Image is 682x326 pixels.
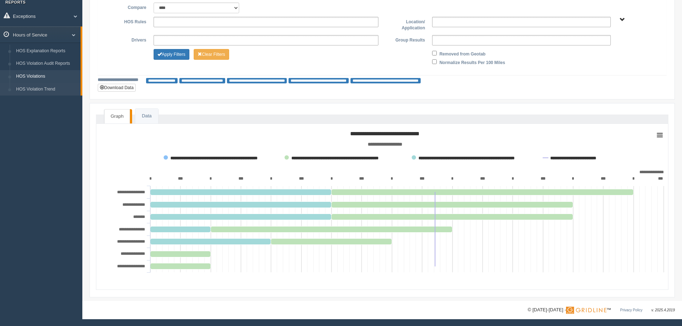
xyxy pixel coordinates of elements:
[13,70,81,83] a: HOS Violations
[620,308,642,312] a: Privacy Policy
[439,58,505,66] label: Normalize Results Per 100 Miles
[652,308,675,312] span: v. 2025.4.2019
[194,49,229,60] button: Change Filter Options
[103,17,150,25] label: HOS Rules
[103,35,150,44] label: Drivers
[103,3,150,11] label: Compare
[382,35,429,44] label: Group Results
[439,49,485,58] label: Removed from Geotab
[13,57,81,70] a: HOS Violation Audit Reports
[98,84,136,92] button: Download Data
[528,306,675,314] div: © [DATE]-[DATE] - ™
[13,83,81,96] a: HOS Violation Trend
[135,109,158,123] a: Data
[382,17,429,31] label: Location/ Application
[104,109,130,123] a: Graph
[154,49,189,60] button: Change Filter Options
[13,45,81,58] a: HOS Explanation Reports
[566,307,606,314] img: Gridline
